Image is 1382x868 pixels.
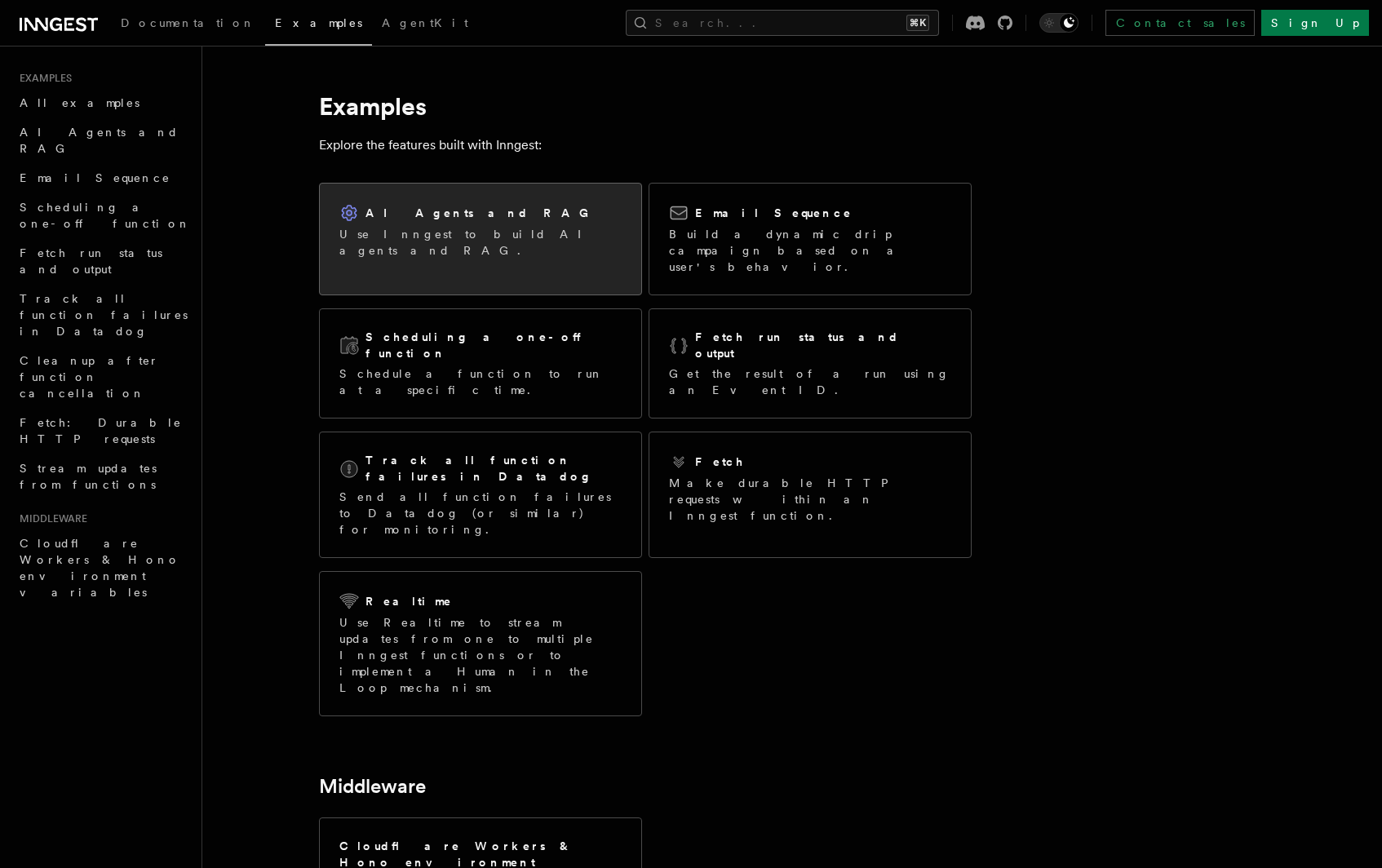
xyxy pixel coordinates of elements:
[626,10,939,36] button: Search...⌘K
[649,183,972,295] a: Email SequenceBuild a dynamic drip campaign based on a user's behavior.
[13,512,87,525] span: Middleware
[669,226,951,275] p: Build a dynamic drip campaign based on a user's behavior.
[20,354,159,400] span: Cleanup after function cancellation
[669,475,951,524] p: Make durable HTTP requests within an Inngest function.
[319,91,972,121] h1: Examples
[20,126,179,155] span: AI Agents and RAG
[13,284,192,346] a: Track all function failures in Datadog
[365,205,597,221] h2: AI Agents and RAG
[20,246,162,276] span: Fetch run status and output
[13,408,192,454] a: Fetch: Durable HTTP requests
[319,308,642,418] a: Scheduling a one-off functionSchedule a function to run at a specific time.
[13,454,192,499] a: Stream updates from functions
[372,5,478,44] a: AgentKit
[339,489,622,538] p: Send all function failures to Datadog (or similar) for monitoring.
[365,593,453,609] h2: Realtime
[111,5,265,44] a: Documentation
[1105,10,1255,36] a: Contact sales
[906,15,929,31] kbd: ⌘K
[669,365,951,398] p: Get the result of a run using an Event ID.
[20,537,180,599] span: Cloudflare Workers & Hono environment variables
[365,329,622,361] h2: Scheduling a one-off function
[319,775,426,798] a: Middleware
[20,462,157,491] span: Stream updates from functions
[695,205,853,221] h2: Email Sequence
[13,117,192,163] a: AI Agents and RAG
[265,5,372,46] a: Examples
[382,16,468,29] span: AgentKit
[365,452,622,485] h2: Track all function failures in Datadog
[339,365,622,398] p: Schedule a function to run at a specific time.
[13,346,192,408] a: Cleanup after function cancellation
[649,432,972,558] a: FetchMake durable HTTP requests within an Inngest function.
[275,16,362,29] span: Examples
[121,16,255,29] span: Documentation
[649,308,972,418] a: Fetch run status and outputGet the result of a run using an Event ID.
[20,292,188,338] span: Track all function failures in Datadog
[319,571,642,716] a: RealtimeUse Realtime to stream updates from one to multiple Inngest functions or to implement a H...
[1039,13,1079,33] button: Toggle dark mode
[20,171,171,184] span: Email Sequence
[13,163,192,193] a: Email Sequence
[339,226,622,259] p: Use Inngest to build AI agents and RAG.
[13,529,192,607] a: Cloudflare Workers & Hono environment variables
[319,432,642,558] a: Track all function failures in DatadogSend all function failures to Datadog (or similar) for moni...
[319,134,972,157] p: Explore the features built with Inngest:
[20,96,140,109] span: All examples
[13,88,192,117] a: All examples
[339,614,622,696] p: Use Realtime to stream updates from one to multiple Inngest functions or to implement a Human in ...
[695,454,745,470] h2: Fetch
[13,193,192,238] a: Scheduling a one-off function
[1261,10,1369,36] a: Sign Up
[20,416,182,445] span: Fetch: Durable HTTP requests
[695,329,951,361] h2: Fetch run status and output
[319,183,642,295] a: AI Agents and RAGUse Inngest to build AI agents and RAG.
[20,201,191,230] span: Scheduling a one-off function
[13,238,192,284] a: Fetch run status and output
[13,72,72,85] span: Examples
